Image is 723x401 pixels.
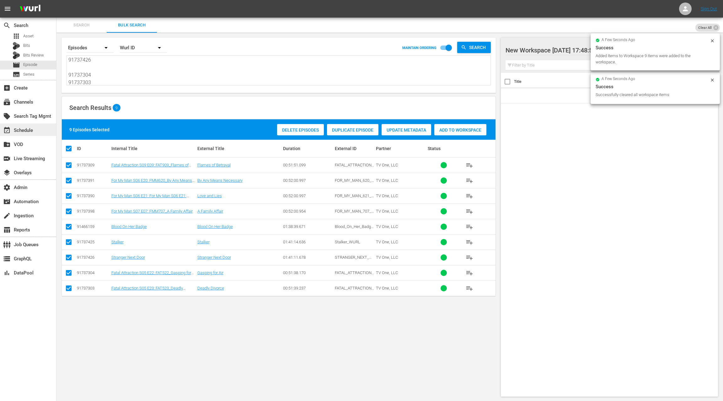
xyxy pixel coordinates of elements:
button: playlist_add [462,158,477,173]
div: 91737390 [77,193,110,198]
a: Blood On Her Badge [197,224,233,229]
span: playlist_add [466,238,473,246]
span: FATAL_ATTRACTION_909_WURL [335,163,374,172]
div: External Title [197,146,281,151]
span: menu [4,5,11,13]
div: Episodes [67,39,114,57]
span: Live Streaming [3,155,11,162]
div: Success [596,83,715,90]
span: TV One, LLC [376,178,398,183]
div: 01:38:39.671 [283,224,333,229]
span: FATAL_ATTRACTION_522_WURL [335,270,374,280]
a: Blood On Her Badge [111,224,147,229]
div: 91737303 [77,286,110,290]
span: VOD [3,141,11,148]
div: 00:52:00.954 [283,209,333,214]
span: TV One, LLC [376,209,398,214]
span: Bulk Search [110,22,153,29]
div: 00:51:38.170 [283,270,333,275]
div: ID [77,146,110,151]
span: playlist_add [466,284,473,292]
a: Love and Lies [197,193,222,198]
a: For My Man S07 E07: FMM707_A Family Affair [111,209,193,214]
div: 9 Episodes Selected [69,127,110,133]
div: 00:52:00.997 [283,193,333,198]
div: 00:51:39.237 [283,286,333,290]
a: Gasping for Air [197,270,223,275]
a: Fatal Attraction S05 E22: FAT522_Gasping for Air [111,270,194,280]
span: Admin [3,184,11,191]
th: Title [514,73,602,90]
button: Update Metadata [382,124,431,135]
span: TV One, LLC [376,270,398,275]
a: Stalker [111,240,124,244]
span: Search [467,42,491,53]
div: 91466159 [77,224,110,229]
span: Automation [3,198,11,205]
div: Internal Title [111,146,195,151]
div: 91737391 [77,178,110,183]
span: Search [3,22,11,29]
div: External ID [335,146,374,151]
span: playlist_add [466,177,473,184]
div: 91737426 [77,255,110,260]
span: Add to Workspace [434,127,486,133]
div: 91737398 [77,209,110,214]
span: FATAL_ATTRACTION_523_WURL [335,286,374,295]
textarea: 91737309 91737391 91737390 91737398 91466159 91737425 91737426 91737304 91737303 [68,57,490,85]
span: TV One, LLC [376,224,398,229]
img: ans4CAIJ8jUAAAAAAAAAAAAAAAAAAAAAAAAgQb4GAAAAAAAAAAAAAAAAAAAAAAAAJMjXAAAAAAAAAAAAAAAAAAAAAAAAgAT5G... [15,2,45,16]
span: Search [60,22,103,29]
a: For My Man S06 E20: FMM620_By Any Means Necessary [111,178,195,187]
span: Series [13,71,20,78]
span: STRANGER_NEXT_DOOR_WURL [335,255,372,264]
div: 91737425 [77,240,110,244]
span: Job Queues [3,241,11,248]
span: TV One, LLC [376,193,398,198]
span: Update Metadata [382,127,431,133]
span: Stalker_WURL [335,240,360,244]
span: Asset [23,33,34,39]
a: Stalker [197,240,210,244]
button: Duplicate Episode [327,124,378,135]
span: Overlays [3,169,11,176]
div: Partner [376,146,426,151]
button: playlist_add [462,281,477,296]
div: Status [428,146,460,151]
button: playlist_add [462,265,477,280]
div: Wurl ID [120,39,167,57]
span: a few seconds ago [602,38,635,43]
span: playlist_add [466,223,473,230]
button: Search [457,42,491,53]
span: Duplicate Episode [327,127,378,133]
span: Search Results [69,104,111,111]
div: Duration [283,146,333,151]
span: Search Tag Mgmt [3,112,11,120]
a: By Any Means Necessary [197,178,243,183]
span: FOR_MY_MAN_620_WURL [335,178,374,187]
div: 00:51:51.099 [283,163,333,167]
span: Blood_On_Her_Badge_WURL [335,224,373,234]
button: Delete Episodes [277,124,324,135]
span: Clear All [695,24,715,32]
button: playlist_add [462,219,477,234]
span: Series [23,71,35,78]
button: playlist_add [462,235,477,250]
button: playlist_add [462,250,477,265]
span: TV One, LLC [376,286,398,290]
span: Channels [3,98,11,106]
a: Sign Out [701,6,717,11]
div: 00:52:00.997 [283,178,333,183]
a: Fatal Attraction S09 E09: FAT909_Flames of Betrayal [111,163,191,172]
span: Bits Review [23,52,44,58]
span: FOR_MY_MAN_707_WURL [335,209,374,218]
p: MAINTAIN ORDERING [402,46,436,50]
span: Asset [13,32,20,40]
span: Delete Episodes [277,127,324,133]
a: Flames of Betrayal [197,163,231,167]
div: 91737309 [77,163,110,167]
span: a few seconds ago [602,77,635,82]
button: playlist_add [462,188,477,203]
span: TV One, LLC [376,163,398,167]
span: GraphQL [3,255,11,263]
